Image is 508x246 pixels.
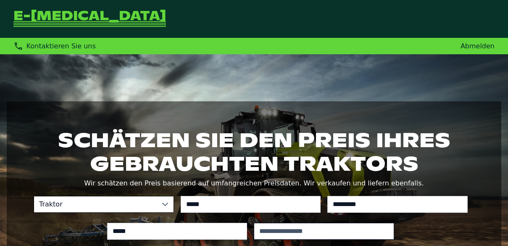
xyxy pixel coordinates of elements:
[34,196,157,212] span: Traktor
[34,177,474,189] p: Wir schätzen den Preis basierend auf umfangreichen Preisdaten. Wir verkaufen und liefern ebenfalls.
[26,42,96,50] span: Kontaktieren Sie uns
[461,42,495,50] a: Abmelden
[13,10,166,28] a: Zurück zur Startseite
[34,128,474,175] h1: Schätzen Sie den Preis Ihres gebrauchten Traktors
[13,41,96,51] div: Kontaktieren Sie uns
